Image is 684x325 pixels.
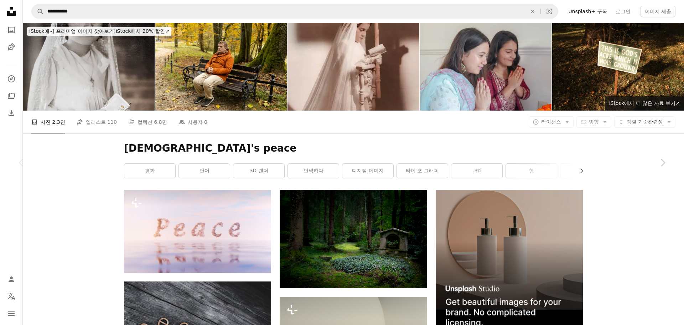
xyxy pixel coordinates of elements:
[451,164,502,178] a: .3d
[4,89,19,103] a: 컬렉션
[560,164,611,178] a: 3D 레터링
[627,118,663,126] span: 관련성
[575,164,583,178] button: 목록을 오른쪽으로 스크롤
[155,23,287,111] img: 젊고 슬픈 30대 남자가 가을 공원의 벤치에 혼자 앉아 있습니다. 인생에 대해 생각하기. 자연 속에서 혼자만의 시간을 보냅니다. 피곤하고 길 잃은 인간 녀석 잠깐만, 하나님을...
[280,236,427,242] a: 낮에는 푸른 잔디와 나무
[4,23,19,37] a: 사진
[128,111,167,133] a: 컬렉션 6.8만
[342,164,393,178] a: 디지털 이미지
[589,119,599,125] span: 방향
[107,118,117,126] span: 110
[179,164,230,178] a: 단어
[288,164,339,178] a: 번역하다
[4,289,19,304] button: 언어
[124,142,583,155] h1: [DEMOGRAPHIC_DATA]'s peace
[233,164,284,178] a: 3D 렌더
[154,118,167,126] span: 6.8만
[4,272,19,286] a: 로그인 / 가입
[541,5,558,18] button: 시각적 검색
[287,23,419,111] img: 1940년대에 촬영된 빈티지 이미지로, 첫 영성체를 위해 옷을 입고 무릎을 꿇고 어린 소녀가 신에게 기도하는 모습
[541,119,561,125] span: 라이선스
[29,28,169,34] span: iStock에서 20% 할인 ↗
[641,6,675,17] button: 이미지 제출
[506,164,557,178] a: 형
[552,23,684,111] img: 교회 마당에 있는 간판에는 'This Is God's Acre, 즉 성지'라고 적혀 있습니다
[420,23,552,111] img: Happy Dashain - Nepal’s Most Important Holiday - Beautiful Plates for Godess Durga - Worshiping t...
[23,23,176,40] a: iStock에서 프리미엄 이미지 찾아보기|iStock에서 20% 할인↗
[124,228,271,234] a: 평화라는 단어는 물에 떠 있는 글자로 만들어집니다
[178,111,207,133] a: 사용자 0
[4,40,19,54] a: 일러스트
[641,128,684,197] a: 다음
[124,164,175,178] a: 평화
[576,116,611,128] button: 방향
[124,190,271,273] img: 평화라는 단어는 물에 떠 있는 글자로 만들어집니다
[611,6,635,17] a: 로그인
[29,28,116,34] span: iStock에서 프리미엄 이미지 찾아보기 |
[32,5,44,18] button: Unsplash 검색
[614,116,675,128] button: 정렬 기준관련성
[529,116,574,128] button: 라이선스
[4,306,19,321] button: 메뉴
[4,72,19,86] a: 탐색
[204,118,207,126] span: 0
[31,4,558,19] form: 사이트 전체에서 이미지 찾기
[397,164,448,178] a: 타이 포 그래피
[4,106,19,120] a: 다운로드 내역
[627,119,648,125] span: 정렬 기준
[280,190,427,288] img: 낮에는 푸른 잔디와 나무
[564,6,611,17] a: Unsplash+ 구독
[525,5,540,18] button: 삭제
[609,100,680,106] span: iStock에서 더 많은 자료 보기 ↗
[77,111,117,133] a: 일러스트 110
[605,96,684,111] a: iStock에서 더 많은 자료 보기↗
[23,23,155,111] img: 1920년대에 촬영된 빈티지 이미지로, 첫 영성체를 위해 옷을 입고 무릎을 꿇고 어린 소녀가 신에게 기도하는 모습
